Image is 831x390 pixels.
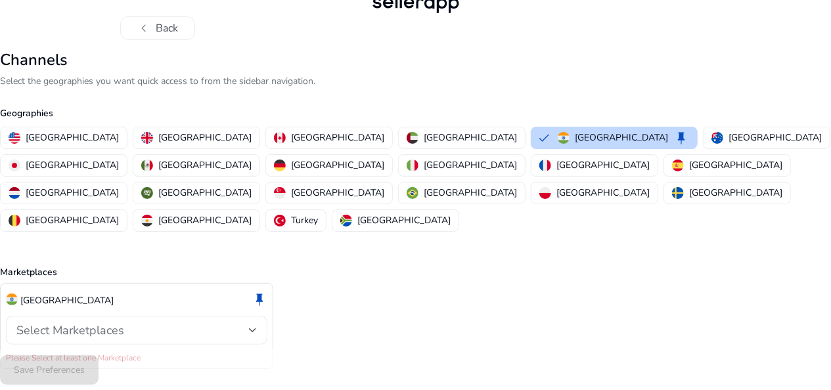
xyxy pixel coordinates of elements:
img: br.svg [407,187,418,199]
img: es.svg [672,160,684,171]
p: [GEOGRAPHIC_DATA] [158,131,252,144]
p: [GEOGRAPHIC_DATA] [556,186,650,200]
p: [GEOGRAPHIC_DATA] [689,186,782,200]
img: za.svg [340,215,352,227]
img: mx.svg [141,160,153,171]
img: tr.svg [274,215,286,227]
img: de.svg [274,160,286,171]
span: keep [252,292,267,307]
p: [GEOGRAPHIC_DATA] [357,213,451,227]
img: jp.svg [9,160,20,171]
p: [GEOGRAPHIC_DATA] [556,158,650,172]
p: [GEOGRAPHIC_DATA] [26,213,119,227]
img: uk.svg [141,132,153,144]
img: sg.svg [274,187,286,199]
img: pl.svg [539,187,551,199]
p: [GEOGRAPHIC_DATA] [424,158,517,172]
p: [GEOGRAPHIC_DATA] [26,131,119,144]
img: au.svg [711,132,723,144]
img: eg.svg [141,215,153,227]
span: chevron_left [137,20,152,36]
img: ca.svg [274,132,286,144]
p: [GEOGRAPHIC_DATA] [26,186,119,200]
p: [GEOGRAPHIC_DATA] [689,158,782,172]
p: [GEOGRAPHIC_DATA] [424,131,517,144]
p: [GEOGRAPHIC_DATA] [291,186,384,200]
img: be.svg [9,215,20,227]
img: nl.svg [9,187,20,199]
p: [GEOGRAPHIC_DATA] [424,186,517,200]
p: [GEOGRAPHIC_DATA] [158,158,252,172]
p: [GEOGRAPHIC_DATA] [575,131,668,144]
p: Turkey [291,213,318,227]
img: us.svg [9,132,20,144]
img: in.svg [6,293,18,305]
p: [GEOGRAPHIC_DATA] [291,131,384,144]
p: [GEOGRAPHIC_DATA] [20,293,114,307]
img: in.svg [558,132,570,144]
p: [GEOGRAPHIC_DATA] [158,213,252,227]
button: chevron_leftBack [120,16,195,40]
p: [GEOGRAPHIC_DATA] [26,158,119,172]
span: keep [673,130,689,146]
span: Select Marketplaces [16,322,124,338]
img: se.svg [672,187,684,199]
img: it.svg [407,160,418,171]
img: sa.svg [141,187,153,199]
img: ae.svg [407,132,418,144]
img: fr.svg [539,160,551,171]
p: [GEOGRAPHIC_DATA] [158,186,252,200]
p: [GEOGRAPHIC_DATA] [729,131,822,144]
p: [GEOGRAPHIC_DATA] [291,158,384,172]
